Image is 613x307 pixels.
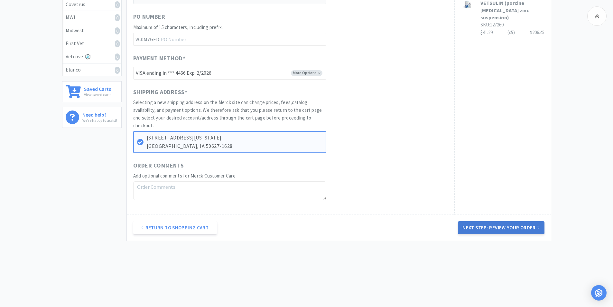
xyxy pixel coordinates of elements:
[480,22,504,28] span: SKU: 127260
[133,33,326,46] input: PO Number
[147,134,322,142] p: [STREET_ADDRESS][US_STATE]
[115,14,120,21] i: 0
[133,99,322,129] span: Selecting a new shipping address on the Merck site can change prices, fees,catalog availability, ...
[66,13,118,22] div: MWI
[115,27,120,34] i: 0
[66,0,118,9] div: Covetrus
[115,1,120,8] i: 0
[62,37,121,50] a: First Vet0
[62,11,121,24] a: MWI0
[133,173,237,179] span: Add optional comments for Merck Customer Care.
[133,54,186,63] span: Payment Method *
[66,66,118,74] div: Elanco
[133,12,165,22] span: PO Number
[530,29,544,36] div: $206.45
[66,26,118,35] div: Midwest
[62,50,121,63] a: Vetcove0
[84,91,111,98] p: View saved carts
[458,221,544,234] button: Next Step: Review Your Order
[133,24,223,30] span: Maximum of 15 characters, including prefix.
[115,67,120,74] i: 0
[591,285,607,301] div: Open Intercom Messenger
[133,161,184,170] span: Order Comments
[480,29,544,36] div: $41.29
[66,39,118,48] div: First Vet
[62,24,121,37] a: Midwest0
[147,142,322,150] p: [GEOGRAPHIC_DATA], IA 50627-1628
[66,53,118,61] div: Vetcove
[507,29,515,36] div: (x 5 )
[62,81,122,102] a: Saved CartsView saved carts
[82,110,117,117] h6: Need help?
[115,53,120,61] i: 0
[133,221,217,234] a: Return to Shopping Cart
[133,33,161,45] span: VC0M7GED
[62,63,121,76] a: Elanco0
[115,40,120,47] i: 0
[133,88,188,97] span: Shipping Address *
[82,117,117,123] p: We're happy to assist!
[84,85,111,91] h6: Saved Carts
